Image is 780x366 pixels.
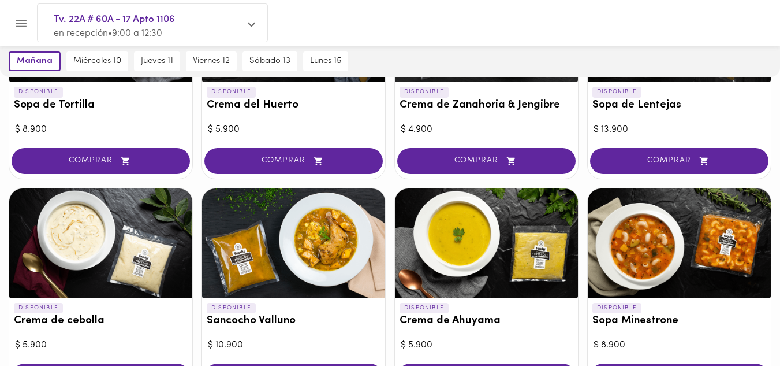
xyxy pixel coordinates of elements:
div: Sancocho Valluno [202,188,385,298]
span: COMPRAR [219,156,368,166]
button: Menu [7,9,35,38]
span: miércoles 10 [73,56,121,66]
span: COMPRAR [604,156,754,166]
button: lunes 15 [303,51,348,71]
h3: Sopa de Tortilla [14,99,188,112]
p: DISPONIBLE [400,87,449,97]
div: Crema de Ahuyama [395,188,578,298]
h3: Crema de Ahuyama [400,315,573,327]
p: DISPONIBLE [592,303,641,313]
span: en recepción • 9:00 a 12:30 [54,29,162,38]
div: $ 8.900 [15,123,186,136]
p: DISPONIBLE [207,303,256,313]
button: miércoles 10 [66,51,128,71]
div: $ 5.900 [401,339,572,352]
h3: Sopa Minestrone [592,315,766,327]
h3: Sopa de Lentejas [592,99,766,112]
div: $ 4.900 [401,123,572,136]
button: mañana [9,51,61,71]
div: $ 8.900 [594,339,765,352]
p: DISPONIBLE [400,303,449,313]
div: $ 10.900 [208,339,379,352]
button: COMPRAR [590,148,768,174]
h3: Crema del Huerto [207,99,380,112]
span: viernes 12 [193,56,230,66]
span: jueves 11 [141,56,173,66]
span: COMPRAR [26,156,176,166]
div: Sopa Minestrone [588,188,771,298]
p: DISPONIBLE [14,303,63,313]
h3: Sancocho Valluno [207,315,380,327]
button: COMPRAR [204,148,383,174]
span: Tv. 22A # 60A - 17 Apto 1106 [54,12,240,27]
button: sábado 13 [242,51,297,71]
p: DISPONIBLE [207,87,256,97]
button: viernes 12 [186,51,237,71]
h3: Crema de cebolla [14,315,188,327]
span: sábado 13 [249,56,290,66]
div: $ 13.900 [594,123,765,136]
div: $ 5.900 [208,123,379,136]
button: COMPRAR [397,148,576,174]
span: mañana [17,56,53,66]
iframe: Messagebird Livechat Widget [713,299,768,354]
span: lunes 15 [310,56,341,66]
div: Crema de cebolla [9,188,192,298]
button: jueves 11 [134,51,180,71]
p: DISPONIBLE [14,87,63,97]
h3: Crema de Zanahoria & Jengibre [400,99,573,112]
p: DISPONIBLE [592,87,641,97]
span: COMPRAR [412,156,561,166]
button: COMPRAR [12,148,190,174]
div: $ 5.900 [15,339,186,352]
